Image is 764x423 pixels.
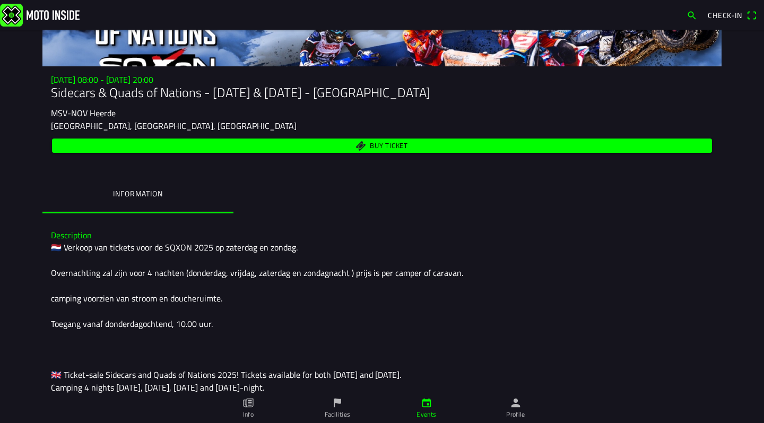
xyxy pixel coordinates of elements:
[243,410,254,419] ion-label: Info
[51,230,713,240] h3: Description
[242,397,254,409] ion-icon: paper
[702,6,762,24] a: Check-inqr scanner
[113,188,162,200] ion-label: Information
[416,410,436,419] ion-label: Events
[51,107,116,119] ion-text: MSV-NOV Heerde
[51,119,297,132] ion-text: [GEOGRAPHIC_DATA], [GEOGRAPHIC_DATA], [GEOGRAPHIC_DATA]
[51,75,713,85] h3: [DATE] 08:00 - [DATE] 20:00
[421,397,432,409] ion-icon: calendar
[325,410,351,419] ion-label: Facilities
[332,397,343,409] ion-icon: flag
[51,85,713,100] h1: Sidecars & Quads of Nations - [DATE] & [DATE] - [GEOGRAPHIC_DATA]
[708,10,742,21] span: Check-in
[370,142,408,149] span: Buy ticket
[510,397,522,409] ion-icon: person
[506,410,525,419] ion-label: Profile
[681,6,702,24] a: search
